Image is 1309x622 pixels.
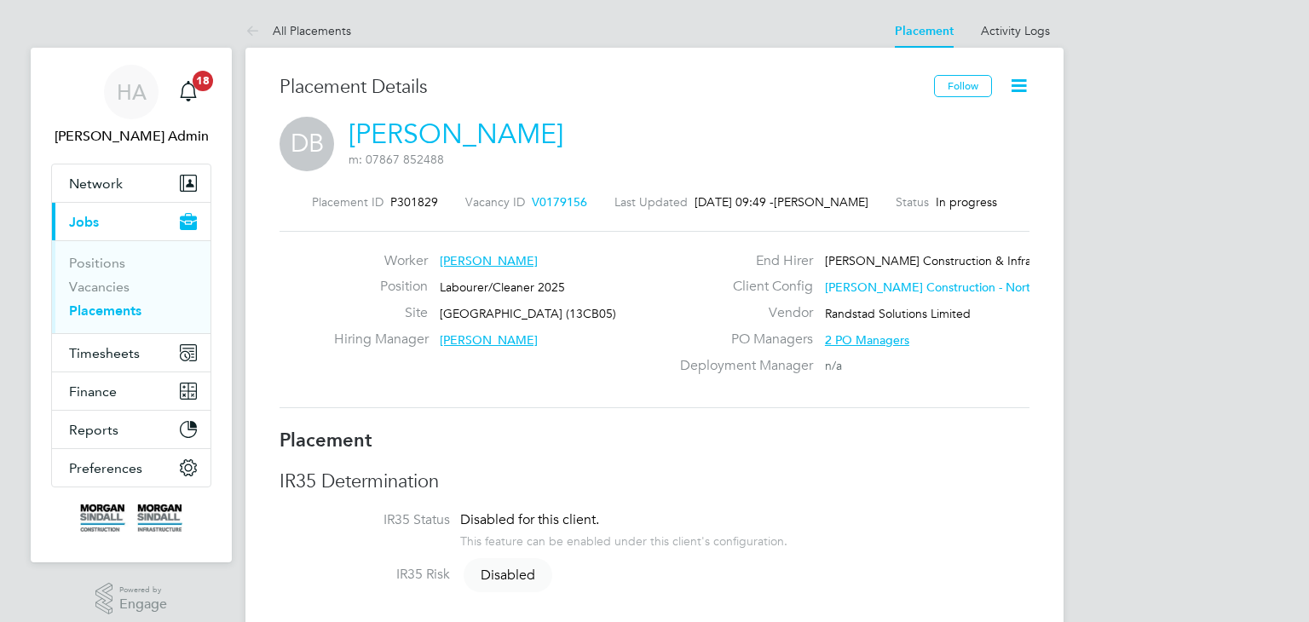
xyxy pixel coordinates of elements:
span: DB [280,117,334,171]
span: P301829 [390,194,438,210]
nav: Main navigation [31,48,232,562]
span: Hays Admin [51,126,211,147]
b: Placement [280,429,372,452]
label: PO Managers [670,331,813,348]
label: IR35 Status [280,511,450,529]
a: Placements [69,302,141,319]
span: [PERSON_NAME] [774,194,868,210]
span: Powered by [119,583,167,597]
label: Placement ID [312,194,383,210]
a: All Placements [245,23,351,38]
span: [PERSON_NAME] Construction & Infrast… [825,253,1052,268]
h3: IR35 Determination [280,469,1029,494]
span: [PERSON_NAME] Construction - North… [825,279,1049,295]
button: Preferences [52,449,210,487]
label: Vacancy ID [465,194,525,210]
span: HA [117,81,147,103]
label: Client Config [670,278,813,296]
span: Jobs [69,214,99,230]
span: Preferences [69,460,142,476]
span: Finance [69,383,117,400]
span: [DATE] 09:49 - [695,194,774,210]
a: Powered byEngage [95,583,168,615]
label: End Hirer [670,252,813,270]
label: Vendor [670,304,813,322]
span: Reports [69,422,118,438]
a: Go to home page [51,504,211,532]
button: Reports [52,411,210,448]
span: Labourer/Cleaner 2025 [440,279,565,295]
a: 18 [171,65,205,119]
span: Engage [119,597,167,612]
img: morgansindall-logo-retina.png [80,504,182,532]
a: HA[PERSON_NAME] Admin [51,65,211,147]
label: Hiring Manager [334,331,428,348]
a: Vacancies [69,279,130,295]
span: In progress [936,194,997,210]
a: [PERSON_NAME] [349,118,563,151]
span: n/a [825,358,842,373]
button: Jobs [52,203,210,240]
a: Positions [69,255,125,271]
span: [PERSON_NAME] [440,332,538,348]
span: Disabled [464,558,552,592]
a: Placement [895,24,954,38]
span: [GEOGRAPHIC_DATA] (13CB05) [440,306,616,321]
span: Timesheets [69,345,140,361]
span: Disabled for this client. [460,511,599,528]
a: Activity Logs [981,23,1050,38]
label: Site [334,304,428,322]
div: Jobs [52,240,210,333]
button: Follow [934,75,992,97]
div: This feature can be enabled under this client's configuration. [460,529,787,549]
span: Network [69,176,123,192]
label: IR35 Risk [280,566,450,584]
label: Last Updated [614,194,688,210]
label: Position [334,278,428,296]
span: 2 PO Managers [825,332,909,348]
h3: Placement Details [280,75,921,100]
span: Randstad Solutions Limited [825,306,971,321]
button: Network [52,164,210,202]
span: V0179156 [532,194,587,210]
span: 18 [193,71,213,91]
label: Status [896,194,929,210]
span: m: 07867 852488 [349,152,444,167]
button: Timesheets [52,334,210,371]
label: Deployment Manager [670,357,813,375]
span: [PERSON_NAME] [440,253,538,268]
button: Finance [52,372,210,410]
label: Worker [334,252,428,270]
